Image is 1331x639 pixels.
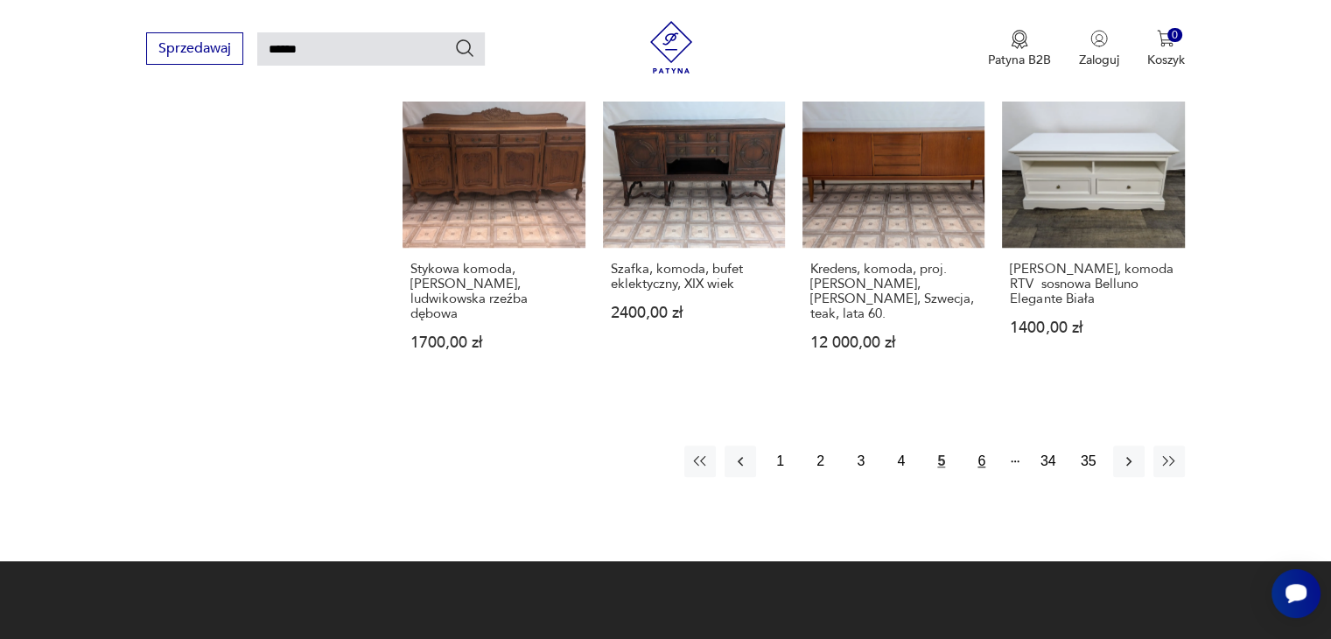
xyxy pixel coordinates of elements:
a: Sprzedawaj [146,44,243,56]
button: 3 [845,446,877,477]
p: Zaloguj [1079,52,1119,68]
button: 2 [805,446,837,477]
a: Szafka, komoda, bufet eklektyczny, XIX wiekSzafka, komoda, bufet eklektyczny, XIX wiek2400,00 zł [603,66,785,384]
div: 0 [1167,28,1182,43]
p: Koszyk [1147,52,1185,68]
a: Stykowa komoda, bufet, ludwikowska rzeźba dębowaStykowa komoda, [PERSON_NAME], ludwikowska rzeźba... [403,66,585,384]
button: 4 [886,446,917,477]
button: Szukaj [454,38,475,59]
h3: Szafka, komoda, bufet eklektyczny, XIX wiek [611,262,777,291]
button: 5 [926,446,957,477]
button: Zaloguj [1079,30,1119,68]
button: 6 [966,446,998,477]
img: Ikona koszyka [1157,30,1174,47]
h3: Stykowa komoda, [PERSON_NAME], ludwikowska rzeźba dębowa [410,262,577,321]
button: Patyna B2B [988,30,1051,68]
button: 34 [1033,446,1064,477]
p: 1400,00 zł [1010,320,1176,335]
img: Ikona medalu [1011,30,1028,49]
img: Patyna - sklep z meblami i dekoracjami vintage [645,21,697,74]
iframe: Smartsupp widget button [1271,569,1320,618]
button: 0Koszyk [1147,30,1185,68]
button: 1 [765,446,796,477]
p: 12 000,00 zł [810,335,977,350]
a: Ikona medaluPatyna B2B [988,30,1051,68]
button: 35 [1073,446,1104,477]
h3: Kredens, komoda, proj. [PERSON_NAME], [PERSON_NAME], Szwecja, teak, lata 60. [810,262,977,321]
h3: [PERSON_NAME], komoda RTV sosnowa Belluno Elegante Biała [1010,262,1176,306]
a: Szafka, komoda RTV sosnowa Belluno Elegante Biała[PERSON_NAME], komoda RTV sosnowa Belluno Elegan... [1002,66,1184,384]
p: 1700,00 zł [410,335,577,350]
a: Kredens, komoda, proj. N. Jonsson, Hugo Troeds, Szwecja, teak, lata 60.Kredens, komoda, proj. [PE... [802,66,984,384]
button: Sprzedawaj [146,32,243,65]
p: 2400,00 zł [611,305,777,320]
img: Ikonka użytkownika [1090,30,1108,47]
p: Patyna B2B [988,52,1051,68]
